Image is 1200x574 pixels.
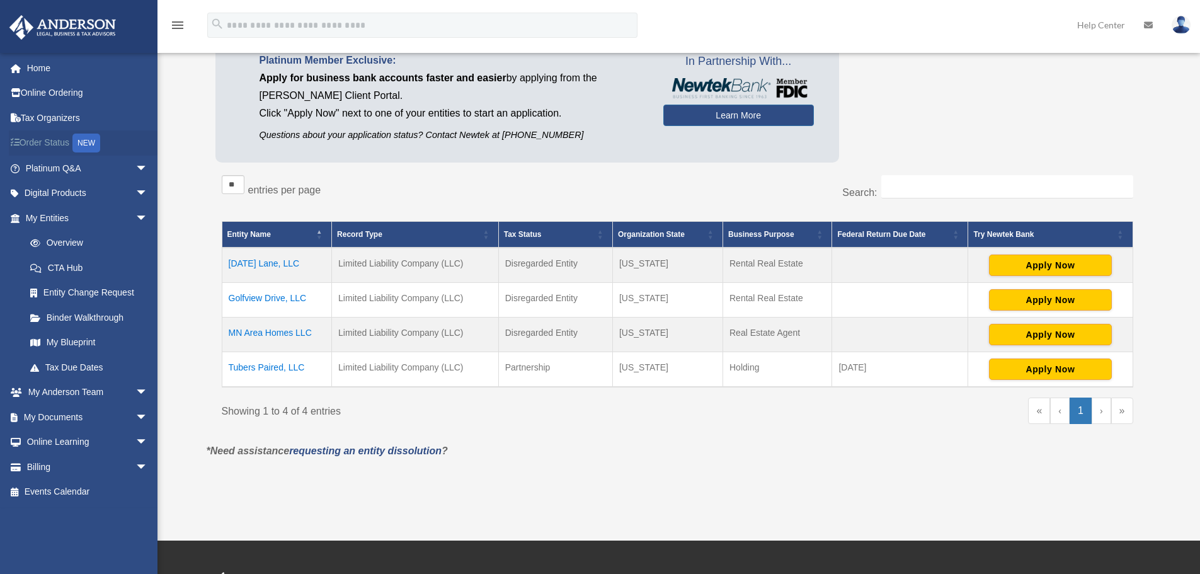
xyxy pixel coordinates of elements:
[260,105,644,122] p: Click "Apply Now" next to one of your entities to start an application.
[6,15,120,40] img: Anderson Advisors Platinum Portal
[968,222,1133,248] th: Try Newtek Bank : Activate to sort
[973,227,1113,242] div: Try Newtek Bank
[170,18,185,33] i: menu
[842,187,877,198] label: Search:
[612,318,723,352] td: [US_STATE]
[723,283,831,318] td: Rental Real Estate
[18,280,161,306] a: Entity Change Request
[227,230,271,239] span: Entity Name
[618,230,685,239] span: Organization State
[9,430,167,455] a: Online Learningarrow_drop_down
[832,352,968,387] td: [DATE]
[498,318,612,352] td: Disregarded Entity
[498,222,612,248] th: Tax Status: Activate to sort
[289,445,442,456] a: requesting an entity dissolution
[332,248,499,283] td: Limited Liability Company (LLC)
[989,255,1112,276] button: Apply Now
[832,222,968,248] th: Federal Return Due Date: Activate to sort
[498,248,612,283] td: Disregarded Entity
[9,205,161,231] a: My Entitiesarrow_drop_down
[9,380,167,405] a: My Anderson Teamarrow_drop_down
[135,156,161,181] span: arrow_drop_down
[210,17,224,31] i: search
[18,231,154,256] a: Overview
[989,289,1112,311] button: Apply Now
[18,305,161,330] a: Binder Walkthrough
[1092,398,1111,424] a: Next
[260,127,644,143] p: Questions about your application status? Contact Newtek at [PHONE_NUMBER]
[135,430,161,456] span: arrow_drop_down
[723,318,831,352] td: Real Estate Agent
[670,78,808,98] img: NewtekBankLogoSM.png
[728,230,794,239] span: Business Purpose
[135,205,161,231] span: arrow_drop_down
[207,445,448,456] em: *Need assistance ?
[135,405,161,430] span: arrow_drop_down
[260,52,644,69] p: Platinum Member Exclusive:
[222,283,332,318] td: Golfview Drive, LLC
[260,72,506,83] span: Apply for business bank accounts faster and easier
[498,352,612,387] td: Partnership
[222,248,332,283] td: [DATE] Lane, LLC
[663,105,814,126] a: Learn More
[9,81,167,106] a: Online Ordering
[9,156,167,181] a: Platinum Q&Aarrow_drop_down
[135,454,161,480] span: arrow_drop_down
[837,230,925,239] span: Federal Return Due Date
[723,248,831,283] td: Rental Real Estate
[332,318,499,352] td: Limited Liability Company (LLC)
[18,355,161,380] a: Tax Due Dates
[9,105,167,130] a: Tax Organizers
[222,222,332,248] th: Entity Name: Activate to invert sorting
[1050,398,1070,424] a: Previous
[1111,398,1133,424] a: Last
[989,324,1112,345] button: Apply Now
[260,69,644,105] p: by applying from the [PERSON_NAME] Client Portal.
[9,130,167,156] a: Order StatusNEW
[170,22,185,33] a: menu
[9,454,167,479] a: Billingarrow_drop_down
[612,222,723,248] th: Organization State: Activate to sort
[248,185,321,195] label: entries per page
[1172,16,1191,34] img: User Pic
[663,52,814,72] span: In Partnership With...
[612,352,723,387] td: [US_STATE]
[222,398,668,420] div: Showing 1 to 4 of 4 entries
[135,380,161,406] span: arrow_drop_down
[1028,398,1050,424] a: First
[332,222,499,248] th: Record Type: Activate to sort
[72,134,100,152] div: NEW
[18,255,161,280] a: CTA Hub
[1070,398,1092,424] a: 1
[222,352,332,387] td: Tubers Paired, LLC
[222,318,332,352] td: MN Area Homes LLC
[612,248,723,283] td: [US_STATE]
[9,479,167,505] a: Events Calendar
[9,181,167,206] a: Digital Productsarrow_drop_down
[498,283,612,318] td: Disregarded Entity
[135,181,161,207] span: arrow_drop_down
[332,352,499,387] td: Limited Liability Company (LLC)
[989,359,1112,380] button: Apply Now
[612,283,723,318] td: [US_STATE]
[337,230,382,239] span: Record Type
[9,405,167,430] a: My Documentsarrow_drop_down
[723,222,831,248] th: Business Purpose: Activate to sort
[332,283,499,318] td: Limited Liability Company (LLC)
[18,330,161,355] a: My Blueprint
[504,230,542,239] span: Tax Status
[9,55,167,81] a: Home
[723,352,831,387] td: Holding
